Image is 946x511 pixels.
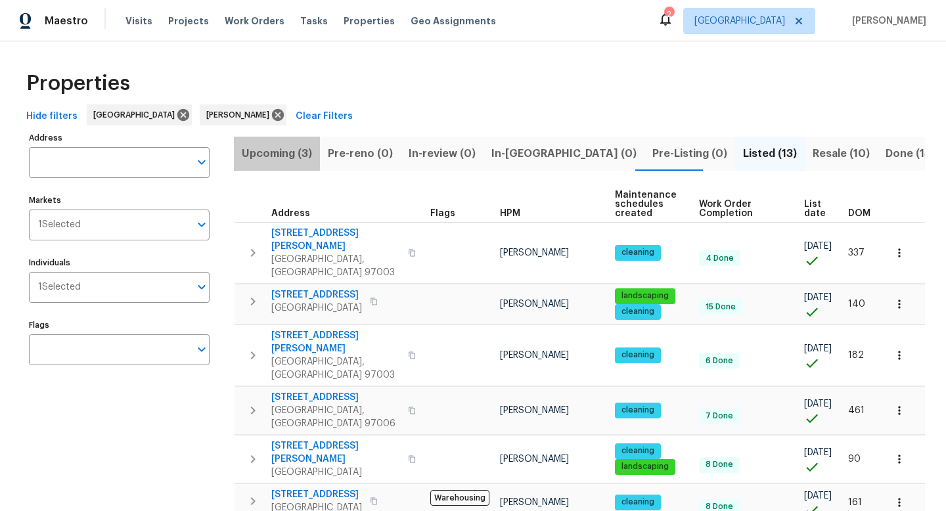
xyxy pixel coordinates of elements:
[344,14,395,28] span: Properties
[430,490,489,506] span: Warehousing
[700,355,738,367] span: 6 Done
[500,351,569,360] span: [PERSON_NAME]
[300,16,328,26] span: Tasks
[804,448,832,457] span: [DATE]
[700,253,739,264] span: 4 Done
[500,498,569,507] span: [PERSON_NAME]
[200,104,286,125] div: [PERSON_NAME]
[87,104,192,125] div: [GEOGRAPHIC_DATA]
[616,497,660,508] span: cleaning
[804,399,832,409] span: [DATE]
[491,144,637,163] span: In-[GEOGRAPHIC_DATA] (0)
[804,491,832,500] span: [DATE]
[616,290,674,301] span: landscaping
[500,248,569,257] span: [PERSON_NAME]
[652,144,727,163] span: Pre-Listing (0)
[29,259,210,267] label: Individuals
[29,196,210,204] label: Markets
[616,349,660,361] span: cleaning
[700,301,741,313] span: 15 Done
[616,247,660,258] span: cleaning
[45,14,88,28] span: Maestro
[804,242,832,251] span: [DATE]
[804,200,826,218] span: List date
[271,488,362,501] span: [STREET_ADDRESS]
[206,108,275,122] span: [PERSON_NAME]
[168,14,209,28] span: Projects
[242,144,312,163] span: Upcoming (3)
[29,134,210,142] label: Address
[125,14,152,28] span: Visits
[271,439,400,466] span: [STREET_ADDRESS][PERSON_NAME]
[500,209,520,218] span: HPM
[271,391,400,404] span: [STREET_ADDRESS]
[699,200,782,218] span: Work Order Completion
[26,108,78,125] span: Hide filters
[271,329,400,355] span: [STREET_ADDRESS][PERSON_NAME]
[290,104,358,129] button: Clear Filters
[271,301,362,315] span: [GEOGRAPHIC_DATA]
[38,219,81,231] span: 1 Selected
[271,288,362,301] span: [STREET_ADDRESS]
[743,144,797,163] span: Listed (13)
[411,14,496,28] span: Geo Assignments
[26,77,130,90] span: Properties
[886,144,942,163] span: Done (156)
[271,404,400,430] span: [GEOGRAPHIC_DATA], [GEOGRAPHIC_DATA] 97006
[700,411,738,422] span: 7 Done
[192,278,211,296] button: Open
[500,455,569,464] span: [PERSON_NAME]
[813,144,870,163] span: Resale (10)
[848,498,862,507] span: 161
[616,306,660,317] span: cleaning
[616,445,660,456] span: cleaning
[21,104,83,129] button: Hide filters
[616,405,660,416] span: cleaning
[271,253,400,279] span: [GEOGRAPHIC_DATA], [GEOGRAPHIC_DATA] 97003
[296,108,353,125] span: Clear Filters
[38,282,81,293] span: 1 Selected
[500,300,569,309] span: [PERSON_NAME]
[848,209,870,218] span: DOM
[29,321,210,329] label: Flags
[848,455,861,464] span: 90
[225,14,284,28] span: Work Orders
[694,14,785,28] span: [GEOGRAPHIC_DATA]
[192,340,211,359] button: Open
[804,344,832,353] span: [DATE]
[847,14,926,28] span: [PERSON_NAME]
[848,351,864,360] span: 182
[664,8,673,21] div: 2
[848,300,865,309] span: 140
[616,461,674,472] span: landscaping
[93,108,180,122] span: [GEOGRAPHIC_DATA]
[848,406,865,415] span: 461
[328,144,393,163] span: Pre-reno (0)
[700,459,738,470] span: 8 Done
[271,227,400,253] span: [STREET_ADDRESS][PERSON_NAME]
[804,293,832,302] span: [DATE]
[409,144,476,163] span: In-review (0)
[192,215,211,234] button: Open
[500,406,569,415] span: [PERSON_NAME]
[271,466,400,479] span: [GEOGRAPHIC_DATA]
[615,190,677,218] span: Maintenance schedules created
[430,209,455,218] span: Flags
[271,355,400,382] span: [GEOGRAPHIC_DATA], [GEOGRAPHIC_DATA] 97003
[848,248,865,257] span: 337
[271,209,310,218] span: Address
[192,153,211,171] button: Open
